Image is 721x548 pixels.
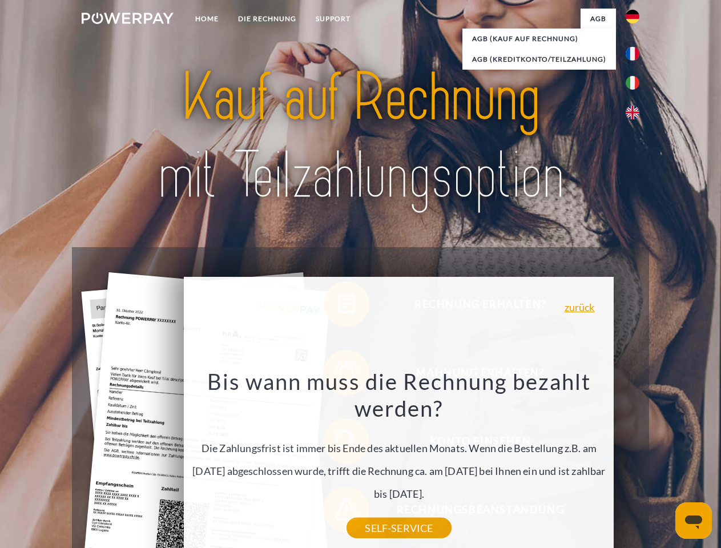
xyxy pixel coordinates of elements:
[565,302,595,312] a: zurück
[186,9,228,29] a: Home
[191,368,607,528] div: Die Zahlungsfrist ist immer bis Ende des aktuellen Monats. Wenn die Bestellung z.B. am [DATE] abg...
[82,13,174,24] img: logo-powerpay-white.svg
[626,10,639,23] img: de
[675,502,712,539] iframe: Schaltfläche zum Öffnen des Messaging-Fensters
[626,47,639,61] img: fr
[347,518,451,538] a: SELF-SERVICE
[581,9,616,29] a: agb
[191,368,607,422] h3: Bis wann muss die Rechnung bezahlt werden?
[462,49,616,70] a: AGB (Kreditkonto/Teilzahlung)
[626,76,639,90] img: it
[228,9,306,29] a: DIE RECHNUNG
[626,106,639,119] img: en
[109,55,612,219] img: title-powerpay_de.svg
[306,9,360,29] a: SUPPORT
[462,29,616,49] a: AGB (Kauf auf Rechnung)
